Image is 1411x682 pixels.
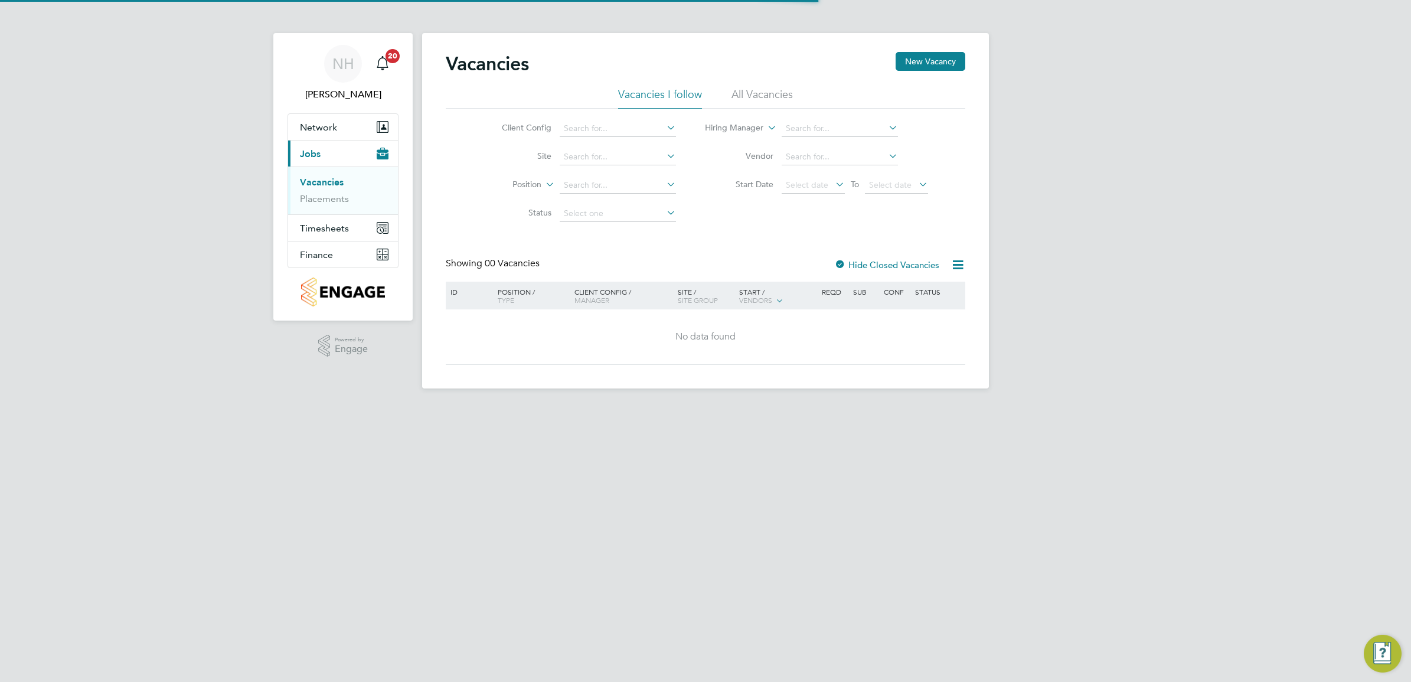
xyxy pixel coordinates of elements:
[695,122,763,134] label: Hiring Manager
[484,207,551,218] label: Status
[850,282,881,302] div: Sub
[881,282,912,302] div: Conf
[448,282,489,302] div: ID
[448,331,963,343] div: No data found
[485,257,540,269] span: 00 Vacancies
[300,193,349,204] a: Placements
[300,148,321,159] span: Jobs
[301,278,384,306] img: countryside-properties-logo-retina.png
[300,177,344,188] a: Vacancies
[731,87,793,109] li: All Vacancies
[675,282,737,310] div: Site /
[786,180,828,190] span: Select date
[896,52,965,71] button: New Vacancy
[318,335,368,357] a: Powered byEngage
[912,282,963,302] div: Status
[489,282,571,310] div: Position /
[782,149,898,165] input: Search for...
[288,87,399,102] span: Nikki Hobden
[819,282,850,302] div: Reqd
[484,122,551,133] label: Client Config
[335,344,368,354] span: Engage
[446,257,542,270] div: Showing
[574,295,609,305] span: Manager
[288,167,398,214] div: Jobs
[571,282,675,310] div: Client Config /
[335,335,368,345] span: Powered by
[834,259,939,270] label: Hide Closed Vacancies
[386,49,400,63] span: 20
[300,249,333,260] span: Finance
[446,52,529,76] h2: Vacancies
[560,205,676,222] input: Select one
[473,179,541,191] label: Position
[484,151,551,161] label: Site
[288,278,399,306] a: Go to home page
[736,282,819,311] div: Start /
[782,120,898,137] input: Search for...
[560,177,676,194] input: Search for...
[847,177,863,192] span: To
[498,295,514,305] span: Type
[288,114,398,140] button: Network
[288,242,398,267] button: Finance
[705,179,773,190] label: Start Date
[705,151,773,161] label: Vendor
[332,56,354,71] span: NH
[371,45,394,83] a: 20
[288,45,399,102] a: NH[PERSON_NAME]
[300,122,337,133] span: Network
[618,87,702,109] li: Vacancies I follow
[739,295,772,305] span: Vendors
[560,149,676,165] input: Search for...
[288,141,398,167] button: Jobs
[1364,635,1402,673] button: Engage Resource Center
[300,223,349,234] span: Timesheets
[678,295,718,305] span: Site Group
[869,180,912,190] span: Select date
[288,215,398,241] button: Timesheets
[273,33,413,321] nav: Main navigation
[560,120,676,137] input: Search for...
